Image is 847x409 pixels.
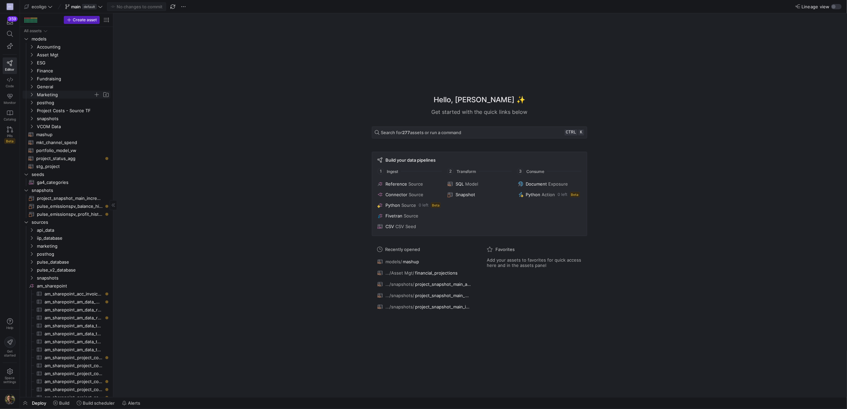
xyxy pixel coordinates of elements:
[23,146,110,154] a: portfolio_model_vw​​​​​​​​​​
[23,138,110,146] div: Press SPACE to select this row.
[23,178,110,186] a: ga4_categories​​​​​​
[3,124,17,146] a: PRsBeta
[7,16,18,22] div: 359
[23,115,110,123] div: Press SPACE to select this row.
[3,74,17,91] a: Code
[23,322,110,330] a: am_sharepoint_am_data_table_baseline​​​​​​​​​
[408,181,423,187] span: Source
[415,304,472,309] span: project_snapshot_main_incl_domo
[23,330,110,338] div: Press SPACE to select this row.
[32,187,109,194] span: snapshots
[37,203,103,210] span: pulse_emissionspv_balance_historical​​​​​​​
[37,282,109,290] span: am_sharepoint​​​​​​​​
[119,397,143,409] button: Alerts
[23,59,110,67] div: Press SPACE to select this row.
[385,259,402,264] span: models/
[3,107,17,124] a: Catalog
[23,27,110,35] div: Press SPACE to select this row.
[23,35,110,43] div: Press SPACE to select this row.
[128,400,140,406] span: Alerts
[415,270,458,276] span: financial_projections
[37,234,109,242] span: iip_database
[23,338,110,346] a: am_sharepoint_am_data_table_gef​​​​​​​​​
[3,392,17,406] button: https://storage.googleapis.com/y42-prod-data-exchange/images/7e7RzXvUWcEhWhf8BYUbRCghczaQk4zBh2Nv...
[401,203,416,208] span: Source
[409,192,423,197] span: Source
[517,191,583,199] button: PythonAction0 leftBeta
[37,242,109,250] span: marketing
[45,386,103,393] span: am_sharepoint_project_costs_omcontracts​​​​​​​​​
[3,366,17,387] a: Spacesettings
[45,330,103,338] span: am_sharepoint_am_data_table_fx​​​​​​​​​
[45,370,103,377] span: am_sharepoint_project_costs_epra​​​​​​​​​
[4,376,16,384] span: Space settings
[5,394,15,405] img: https://storage.googleapis.com/y42-prod-data-exchange/images/7e7RzXvUWcEhWhf8BYUbRCghczaQk4zBh2Nv...
[23,130,110,138] div: Press SPACE to select this row.
[23,218,110,226] div: Press SPACE to select this row.
[32,218,109,226] span: sources
[23,290,110,298] a: am_sharepoint_acc_invoices_consolidated_tab​​​​​​​​​
[45,346,103,354] span: am_sharepoint_am_data_table_tariffs​​​​​​​​​
[376,280,474,288] button: .../snapshots/project_snapshot_main_append
[32,171,109,178] span: seeds
[385,192,407,197] span: Connector
[45,322,103,330] span: am_sharepoint_am_data_table_baseline​​​​​​​​​
[23,346,110,354] div: Press SPACE to select this row.
[456,192,475,197] span: Snapshot
[23,154,110,162] div: Press SPACE to select this row.
[45,314,103,322] span: am_sharepoint_am_data_recorded_data_pre_2024​​​​​​​​​
[376,222,442,230] button: CSVCSV Seed
[4,117,16,121] span: Catalog
[37,115,109,123] span: snapshots
[23,362,110,369] a: am_sharepoint_project_costs_aar​​​​​​​​​
[465,181,478,187] span: Model
[64,16,100,24] button: Create asset
[36,163,103,170] span: stg_project​​​​​​​​​​
[83,400,115,406] span: Build scheduler
[32,35,109,43] span: models
[23,274,110,282] div: Press SPACE to select this row.
[570,192,580,197] span: Beta
[36,155,103,162] span: project_status_agg​​​​​​​​​​
[59,400,69,406] span: Build
[82,4,97,9] span: default
[3,57,17,74] a: Editor
[23,258,110,266] div: Press SPACE to select this row.
[37,83,109,91] span: General
[23,362,110,369] div: Press SPACE to select this row.
[45,362,103,369] span: am_sharepoint_project_costs_aar​​​​​​​​​
[23,67,110,75] div: Press SPACE to select this row.
[32,4,47,9] span: ecoligo
[6,84,14,88] span: Code
[403,259,419,264] span: mashup
[381,130,461,135] span: Search for assets or run a command
[385,213,402,218] span: Fivetran
[23,2,54,11] button: ecoligo
[37,250,109,258] span: posthog
[23,162,110,170] a: stg_project​​​​​​​​​​
[4,101,16,105] span: Monitor
[24,29,42,33] div: All assets
[376,201,442,209] button: PythonSource0 leftBeta
[23,290,110,298] div: Press SPACE to select this row.
[23,194,110,202] div: Press SPACE to select this row.
[37,266,109,274] span: pulse_v2_database
[73,18,97,22] span: Create asset
[434,94,525,105] h1: Hello, [PERSON_NAME] ✨
[23,178,110,186] div: Press SPACE to select this row.
[7,134,13,138] span: PRs
[37,59,109,67] span: ESG
[495,247,515,252] span: Favorites
[23,306,110,314] div: Press SPACE to select this row.
[385,270,414,276] span: .../Asset Mgt/
[376,302,474,311] button: .../snapshots/project_snapshot_main_incl_domo
[23,354,110,362] div: Press SPACE to select this row.
[23,385,110,393] a: am_sharepoint_project_costs_omcontracts​​​​​​​​​
[37,67,109,75] span: Finance
[23,250,110,258] div: Press SPACE to select this row.
[37,75,109,83] span: Fundraising
[404,213,418,218] span: Source
[446,191,512,199] button: Snapshot
[37,274,109,282] span: snapshots
[402,130,410,135] strong: 277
